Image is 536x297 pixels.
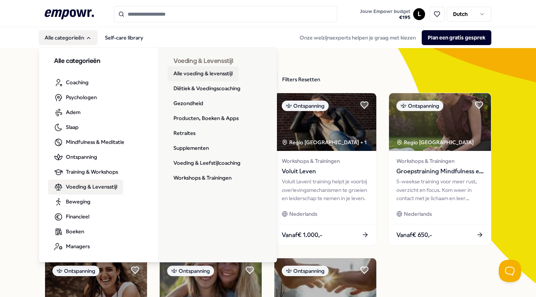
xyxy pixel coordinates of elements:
[422,30,491,45] button: Plan een gratis gesprek
[39,30,98,45] button: Alle categorieën
[48,120,84,135] a: Slaap
[389,93,491,246] a: package imageOntspanningRegio [GEOGRAPHIC_DATA] Workshops & TrainingenGroepstraining Mindfulness ...
[167,266,214,276] div: Ontspanning
[404,210,432,218] span: Nederlands
[114,6,337,22] input: Search for products, categories or subcategories
[48,90,103,105] a: Psychologen
[360,9,410,15] span: Jouw Empowr budget
[167,81,246,96] a: Diëtiek & Voedingscoaching
[54,57,143,66] h3: Alle categorieën
[357,6,413,22] a: Jouw Empowr budget€195
[39,48,277,263] div: Alle categorieën
[282,75,320,83] div: Filters Resetten
[396,138,475,146] div: Regio [GEOGRAPHIC_DATA]
[52,266,99,276] div: Ontspanning
[294,30,491,45] div: Onze welzijnsexperts helpen je graag met kiezen
[282,167,369,176] span: Voluit Leven
[66,108,80,116] span: Adem
[396,167,484,176] span: Groepstraining Mindfulness en Ademwerk: Breathe and Reconnect
[39,30,149,45] nav: Main
[173,57,262,66] h3: Voeding & Levensstijl
[396,101,443,111] div: Ontspanning
[66,227,84,236] span: Boeken
[167,66,239,81] a: Alle voeding & levensstijl
[282,177,369,202] div: Voluit Leven! training helpt je voorbij overlevingsmechanismen te groeien en leiderschap te nemen...
[66,168,118,176] span: Training & Workshops
[66,242,90,250] span: Managers
[167,111,245,126] a: Producten, Boeken & Apps
[66,183,117,191] span: Voeding & Levensstijl
[66,78,89,86] span: Coaching
[66,153,97,161] span: Ontspanning
[360,15,410,20] span: € 195
[48,209,95,224] a: Financieel
[66,138,124,146] span: Mindfulness & Meditatie
[282,138,367,146] div: Regio [GEOGRAPHIC_DATA] + 1
[48,75,95,90] a: Coaching
[167,141,215,156] a: Supplementen
[48,150,103,165] a: Ontspanning
[167,156,246,171] a: Voeding & Leefstijlcoaching
[48,195,96,209] a: Beweging
[282,266,329,276] div: Ontspanning
[289,210,317,218] span: Nederlands
[48,165,124,180] a: Training & Workshops
[282,101,329,111] div: Ontspanning
[48,135,130,150] a: Mindfulness & Meditatie
[99,30,149,45] a: Self-care library
[66,123,79,131] span: Slaap
[282,230,322,240] span: Vanaf € 1.000,-
[167,96,209,111] a: Gezondheid
[499,260,521,282] iframe: Help Scout Beacon - Open
[358,7,412,22] button: Jouw Empowr budget€195
[66,93,97,101] span: Psychologen
[396,177,484,202] div: 5-weekse training voor meer rust, overzicht en focus. Kom weer in contact met je lichaam en leer ...
[413,8,425,20] button: L
[282,157,369,165] span: Workshops & Trainingen
[274,93,377,246] a: package imageOntspanningRegio [GEOGRAPHIC_DATA] + 1Workshops & TrainingenVoluit LevenVoluit Leven...
[48,224,90,239] a: Boeken
[48,239,96,254] a: Managers
[389,93,491,151] img: package image
[274,93,376,151] img: package image
[48,105,86,120] a: Adem
[396,230,432,240] span: Vanaf € 650,-
[66,212,89,221] span: Financieel
[396,157,484,165] span: Workshops & Trainingen
[66,198,90,206] span: Beweging
[48,180,123,195] a: Voeding & Levensstijl
[167,126,201,141] a: Retraites
[167,171,237,186] a: Workshops & Trainingen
